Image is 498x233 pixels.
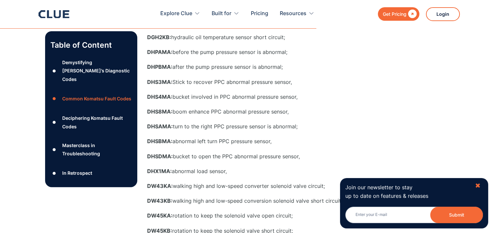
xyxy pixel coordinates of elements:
[147,93,410,101] p: bucket involved in PPC abnormal pressure sensor,
[160,3,192,24] div: Explore Clue
[475,182,481,190] div: ✖
[147,137,410,145] p: abnormal left turn PPC pressure sensor,
[50,58,132,83] a: ●Demystifying [PERSON_NAME]’s Diagnostic Codes
[147,212,172,219] strong: DW45KA:
[50,168,58,178] div: ●
[212,3,231,24] div: Built for
[147,78,410,86] p: Stick to recover PPC abnormal pressure sensor,
[50,40,132,50] p: Table of Content
[50,114,132,130] a: ●Deciphering Komatsu Fault Codes
[50,141,132,158] a: ●Masterclass in Troubleshooting
[147,108,410,116] p: boom enhance PPC abnormal pressure sensor,
[383,10,406,18] div: Get Pricing
[147,212,410,220] p: rotation to keep the solenoid valve open circuit;
[378,7,419,21] a: Get Pricing
[147,182,410,190] p: walking high and low-speed converter solenoid valve circuit;
[147,168,172,174] strong: DHX1MA:
[147,63,410,71] p: after the pump pressure sensor is abnormal;
[50,94,58,104] div: ●
[62,169,92,177] div: In Retrospect
[50,144,58,154] div: ●
[147,34,171,40] strong: DGH2KB:
[147,138,172,144] strong: DHSBMA:
[147,64,172,70] strong: DHPBMA:
[160,3,200,24] div: Explore Clue
[62,94,131,103] div: Common Komatsu Fault Codes
[147,48,410,56] p: before the pump pressure sensor is abnormal;
[147,183,173,189] strong: DW43KA:
[147,49,172,55] strong: DHPAMA:
[62,58,132,83] div: Demystifying [PERSON_NAME]’s Diagnostic Codes
[62,141,132,158] div: Masterclass in Troubleshooting
[147,122,410,131] p: turn to the right PPC pressure sensor is abnormal;
[147,197,410,205] p: walking high and low-speed conversion solenoid valve short circuit;
[345,207,483,223] input: Enter your E-mail
[426,7,460,21] a: Login
[251,3,268,24] a: Pricing
[147,167,410,175] p: abnormal load sensor,
[147,153,173,160] strong: DHSDMA:
[280,3,306,24] div: Resources
[147,93,172,100] strong: DHS4MA:
[62,114,132,130] div: Deciphering Komatsu Fault Codes
[50,117,58,127] div: ●
[50,168,132,178] a: ●In Retrospect
[212,3,239,24] div: Built for
[147,152,410,161] p: bucket to open the PPC abnormal pressure sensor,
[147,197,172,204] strong: DW43KB:
[430,207,483,223] button: Submit
[147,79,172,85] strong: DHS3MA:
[147,33,410,41] p: hydraulic oil temperature sensor short circuit;
[345,183,469,200] p: Join our newsletter to stay up to date on features & releases
[280,3,314,24] div: Resources
[147,123,173,130] strong: DHSAMA:
[50,94,132,104] a: ●Common Komatsu Fault Codes
[147,108,172,115] strong: DHS8MA:
[406,10,417,18] div: 
[50,66,58,76] div: ●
